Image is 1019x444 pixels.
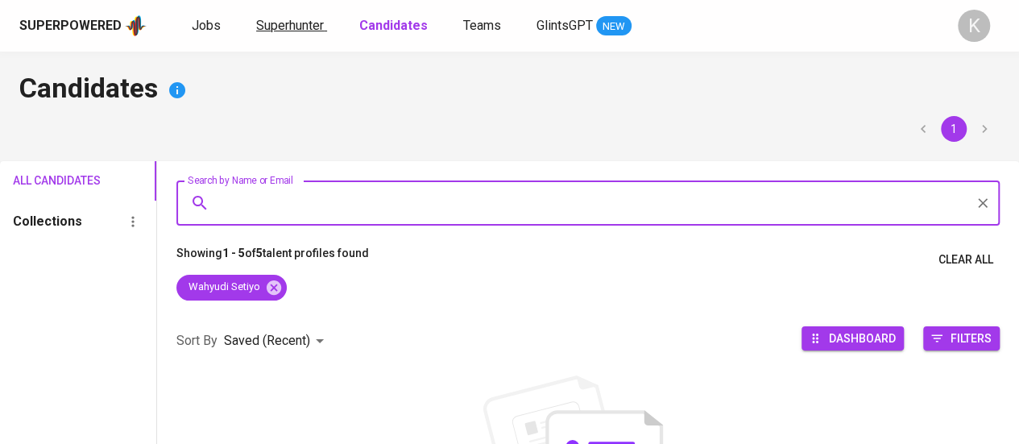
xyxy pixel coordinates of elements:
[224,326,329,356] div: Saved (Recent)
[256,18,324,33] span: Superhunter
[19,14,147,38] a: Superpoweredapp logo
[463,16,504,36] a: Teams
[192,16,224,36] a: Jobs
[359,18,428,33] b: Candidates
[932,245,1000,275] button: Clear All
[941,116,967,142] button: page 1
[536,16,632,36] a: GlintsGPT NEW
[256,247,263,259] b: 5
[19,71,1000,110] h4: Candidates
[536,18,593,33] span: GlintsGPT
[13,171,72,191] span: All Candidates
[13,210,82,233] h6: Collections
[256,16,327,36] a: Superhunter
[463,18,501,33] span: Teams
[908,116,1000,142] nav: pagination navigation
[829,327,896,349] span: Dashboard
[971,192,994,214] button: Clear
[224,331,310,351] p: Saved (Recent)
[951,327,992,349] span: Filters
[176,275,287,301] div: Wahyudi Setiyo
[923,326,1000,351] button: Filters
[958,10,990,42] div: K
[596,19,632,35] span: NEW
[938,250,993,270] span: Clear All
[19,17,122,35] div: Superpowered
[176,280,270,295] span: Wahyudi Setiyo
[176,331,217,351] p: Sort By
[192,18,221,33] span: Jobs
[359,16,431,36] a: Candidates
[802,326,904,351] button: Dashboard
[125,14,147,38] img: app logo
[176,245,369,275] p: Showing of talent profiles found
[222,247,245,259] b: 1 - 5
